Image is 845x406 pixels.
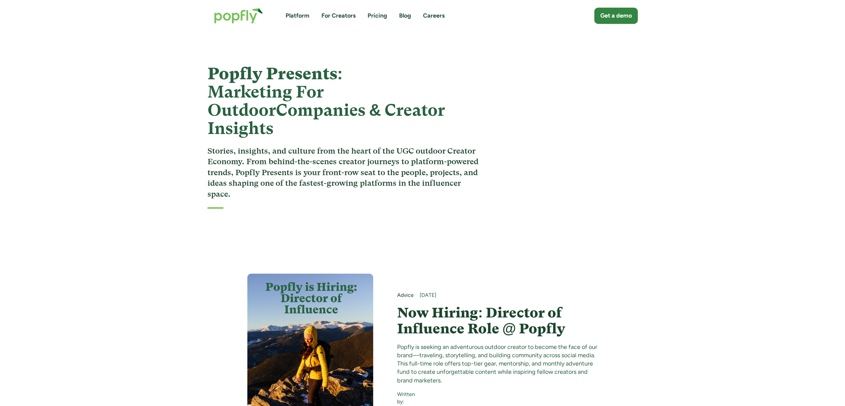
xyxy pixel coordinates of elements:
[208,146,483,199] h3: Stories, insights, and culture from the heart of the UGC outdoor Creator Economy. From behind-the...
[368,12,387,20] a: Pricing
[208,82,324,120] strong: Marketing For Outdoor
[423,12,445,20] a: Careers
[321,12,356,20] a: For Creators
[420,292,598,299] div: [DATE]
[397,292,414,299] a: Advice
[208,65,483,138] h1: Popfly Presents:
[397,343,598,385] div: Popfly is seeking an adventurous outdoor creator to become the face of our brand—traveling, story...
[286,12,309,20] a: Platform
[397,305,598,337] a: Now Hiring: Director of Influence Role @ Popfly
[399,12,411,20] a: Blog
[600,12,632,20] div: Get a demo
[208,1,270,30] a: home
[397,391,439,406] div: Written by:
[208,101,445,138] strong: Companies & Creator Insights
[594,8,638,24] a: Get a demo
